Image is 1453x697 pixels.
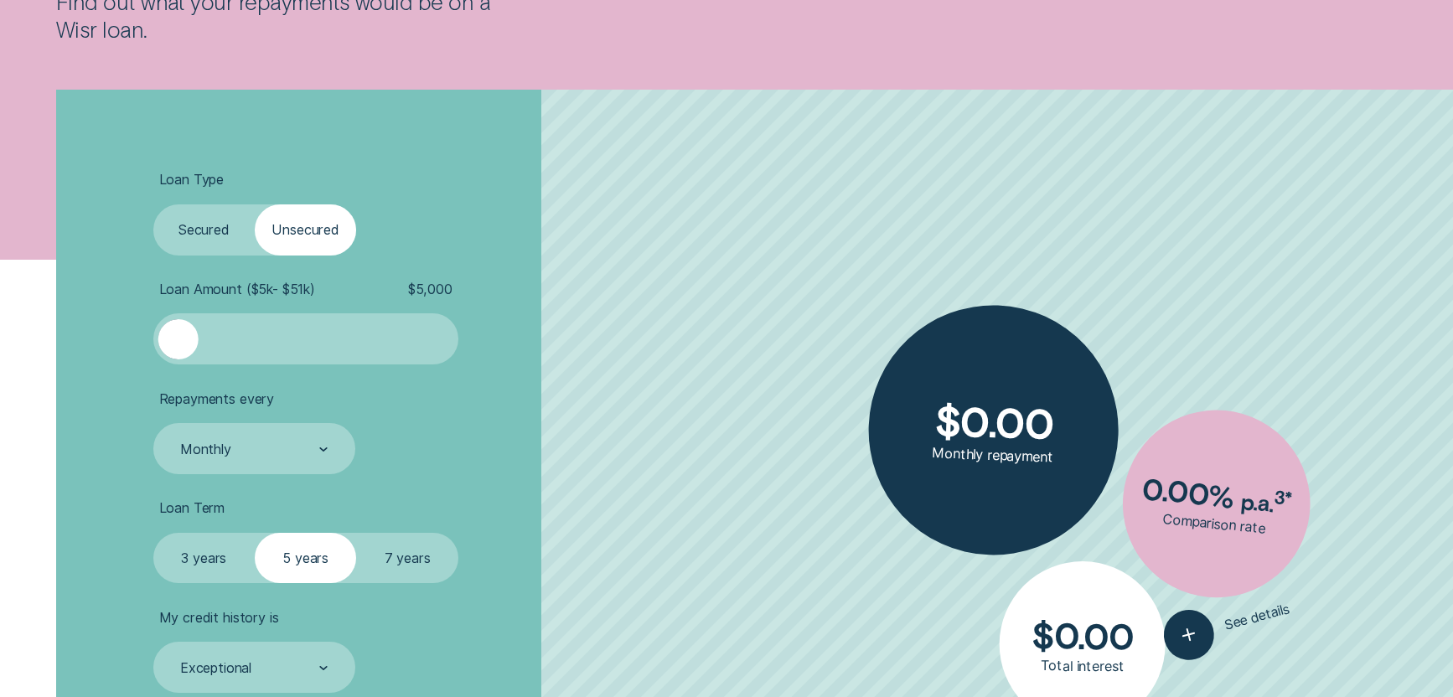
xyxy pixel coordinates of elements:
label: Secured [153,204,255,256]
span: Loan Type [159,171,225,188]
span: $ 5,000 [408,281,452,297]
label: 7 years [356,533,458,584]
span: Loan Term [159,499,225,516]
label: 3 years [153,533,255,584]
span: See details [1222,601,1290,633]
span: Loan Amount ( $5k - $51k ) [159,281,315,297]
div: Exceptional [180,659,251,676]
div: Monthly [180,441,231,457]
label: 5 years [255,533,356,584]
span: My credit history is [159,609,279,626]
span: Repayments every [159,390,274,407]
button: See details [1157,585,1294,666]
label: Unsecured [255,204,356,256]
